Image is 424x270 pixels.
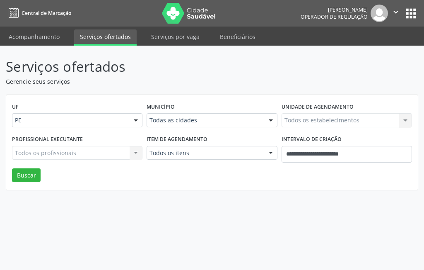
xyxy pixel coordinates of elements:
div: [PERSON_NAME] [301,6,368,13]
span: Central de Marcação [22,10,71,17]
label: Município [147,101,175,114]
label: Unidade de agendamento [282,101,354,114]
a: Serviços por vaga [145,29,205,44]
span: Todos os itens [149,149,260,157]
a: Acompanhamento [3,29,65,44]
button: Buscar [12,168,41,182]
i:  [391,7,400,17]
span: PE [15,116,125,124]
a: Serviços ofertados [74,29,137,46]
a: Beneficiários [214,29,261,44]
label: UF [12,101,19,114]
a: Central de Marcação [6,6,71,20]
img: img [371,5,388,22]
label: Intervalo de criação [282,133,342,146]
span: Todas as cidades [149,116,260,124]
p: Serviços ofertados [6,56,294,77]
label: Item de agendamento [147,133,207,146]
button:  [388,5,404,22]
button: apps [404,6,418,21]
label: Profissional executante [12,133,83,146]
p: Gerencie seus serviços [6,77,294,86]
span: Operador de regulação [301,13,368,20]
